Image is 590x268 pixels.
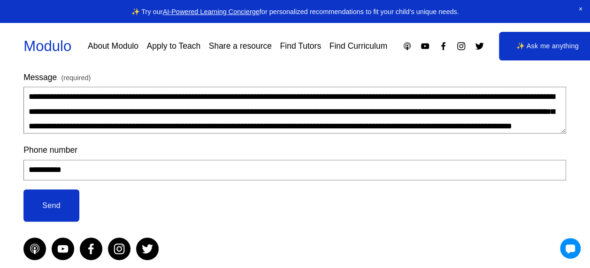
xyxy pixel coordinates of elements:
[52,238,74,260] a: YouTube
[88,38,138,54] a: About Modulo
[61,72,91,84] span: (required)
[23,189,79,222] button: Send
[402,41,412,51] a: Apple Podcasts
[23,38,71,54] a: Modulo
[23,143,77,158] span: Phone number
[147,38,200,54] a: Apply to Teach
[209,38,272,54] a: Share a resource
[438,41,448,51] a: Facebook
[23,70,57,85] span: Message
[80,238,102,260] a: Facebook
[420,41,430,51] a: YouTube
[163,8,260,15] a: AI-Powered Learning Concierge
[23,238,46,260] a: Apple Podcasts
[108,238,130,260] a: Instagram
[475,41,484,51] a: Twitter
[280,38,321,54] a: Find Tutors
[136,238,159,260] a: Twitter
[456,41,466,51] a: Instagram
[329,38,388,54] a: Find Curriculum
